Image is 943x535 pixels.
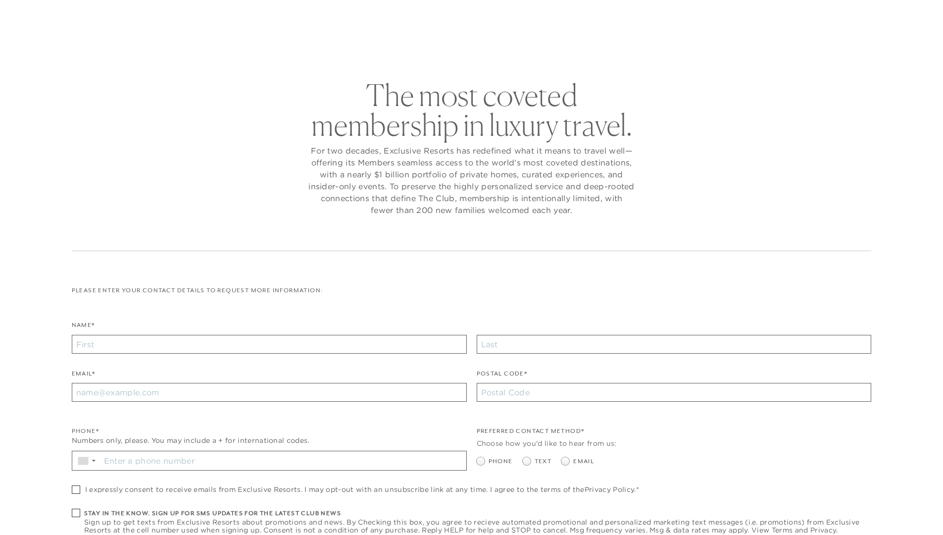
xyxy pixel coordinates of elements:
span: ▼ [91,458,97,464]
input: Postal Code [477,383,872,402]
input: Enter a phone number [100,451,466,470]
p: Please enter your contact details to request more information: [72,286,872,295]
span: Phone [489,457,513,466]
input: First [72,335,467,354]
a: Member Login [829,11,878,20]
a: Community [525,32,585,60]
span: Email [573,457,594,466]
input: name@example.com [72,383,467,402]
div: Phone* [72,427,467,436]
label: Postal Code* [477,369,528,383]
a: The Collection [358,32,434,60]
span: I expressly consent to receive emails from Exclusive Resorts. I may opt-out with an unsubscribe l... [85,485,639,493]
label: Email* [72,369,95,383]
label: Name* [72,321,95,335]
div: Choose how you'd like to hear from us: [477,438,872,449]
div: Numbers only, please. You may include a + for international codes. [72,435,467,446]
h2: The most coveted membership in luxury travel. [308,80,635,140]
div: Country Code Selector [72,451,100,470]
h6: Stay in the know. Sign up for sms updates for the latest club news [84,509,872,518]
a: Membership [448,32,510,60]
span: Text [535,457,552,466]
legend: Preferred Contact Method* [477,427,585,441]
input: Last [477,335,872,354]
span: Sign up to get texts from Exclusive Resorts about promotions and news. By Checking this box, you ... [84,518,872,534]
a: Get Started [40,11,83,20]
a: Privacy Policy [585,485,634,494]
p: For two decades, Exclusive Resorts has redefined what it means to travel well—offering its Member... [308,145,635,216]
